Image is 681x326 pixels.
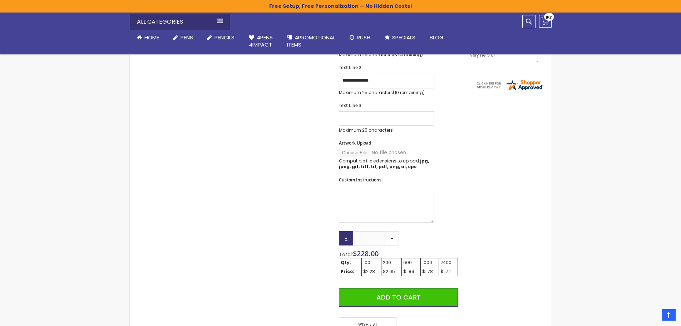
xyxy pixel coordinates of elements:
[339,158,429,170] strong: jpg, jpeg, gif, tiff, tif, pdf, png, ai, eps
[403,260,419,266] div: 600
[475,87,544,93] a: 4pens.com certificate URL
[287,34,335,48] span: 4PROMOTIONAL ITEMS
[339,52,434,58] p: Maximum 25 characters
[422,260,437,266] div: 1000
[662,309,676,321] a: Top
[440,260,456,266] div: 2400
[383,269,400,274] div: $2.05
[357,34,370,41] span: Rush
[339,140,371,146] span: Artwork Upload
[363,269,380,274] div: $2.28
[539,15,552,28] a: 150
[339,231,353,245] a: -
[422,269,437,274] div: $1.78
[339,288,458,307] button: Add to Cart
[475,79,544,92] img: 4pens.com widget logo
[393,89,425,96] span: (10 remaining)
[376,293,421,302] span: Add to Cart
[440,269,456,274] div: $1.72
[200,30,242,45] a: Pencils
[546,14,553,21] span: 150
[470,47,539,63] div: Customer service is great and very helpful
[339,177,381,183] span: Custom Instructions
[339,102,361,108] span: Text Line 3
[341,259,351,266] strong: Qty:
[392,34,415,41] span: Specials
[339,90,434,96] p: Maximum 25 characters
[403,269,419,274] div: $1.89
[214,34,235,41] span: Pencils
[383,260,400,266] div: 200
[144,34,159,41] span: Home
[377,30,423,45] a: Specials
[130,30,166,45] a: Home
[130,14,230,30] div: All Categories
[423,30,451,45] a: Blog
[242,30,280,53] a: 4Pens4impact
[342,30,377,45] a: Rush
[385,231,399,245] a: +
[339,251,353,258] span: Total:
[339,158,434,170] p: Compatible file extensions to upload:
[339,127,434,133] p: Maximum 25 characters
[280,30,342,53] a: 4PROMOTIONALITEMS
[166,30,200,45] a: Pens
[357,249,379,258] span: 228.00
[393,52,423,58] span: (3 remaining)
[249,34,273,48] span: 4Pens 4impact
[341,268,354,274] strong: Price:
[339,64,361,70] span: Text Line 2
[181,34,193,41] span: Pens
[363,260,380,266] div: 100
[353,249,379,258] span: $
[430,34,444,41] span: Blog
